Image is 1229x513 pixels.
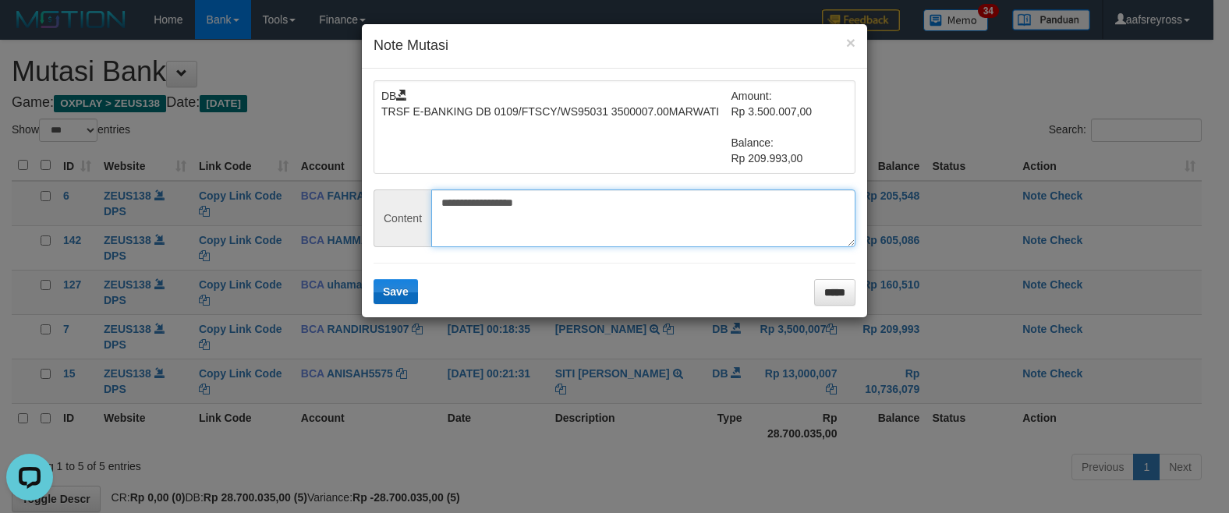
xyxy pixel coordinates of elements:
[383,285,409,298] span: Save
[731,88,848,166] td: Amount: Rp 3.500.007,00 Balance: Rp 209.993,00
[6,6,53,53] button: Open LiveChat chat widget
[374,189,431,247] span: Content
[374,279,418,304] button: Save
[846,34,855,51] button: ×
[381,88,731,166] td: DB TRSF E-BANKING DB 0109/FTSCY/WS95031 3500007.00MARWATI
[374,36,855,56] h4: Note Mutasi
